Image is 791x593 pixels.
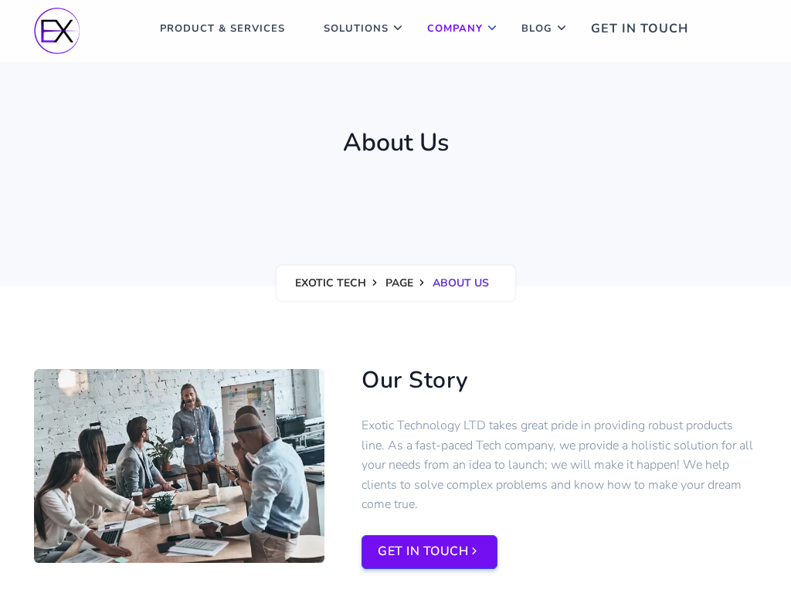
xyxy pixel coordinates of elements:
[433,272,497,295] a: ABOUT US
[385,272,421,295] a: PAGE
[362,363,757,398] h4: Our Story
[362,535,497,569] div: Get In Touch
[295,272,374,295] a: EXOTIC TECH
[343,131,449,154] div: About Us
[362,416,757,515] p: Exotic Technology LTD takes great pride in providing robust products line. As a fast-paced Tech c...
